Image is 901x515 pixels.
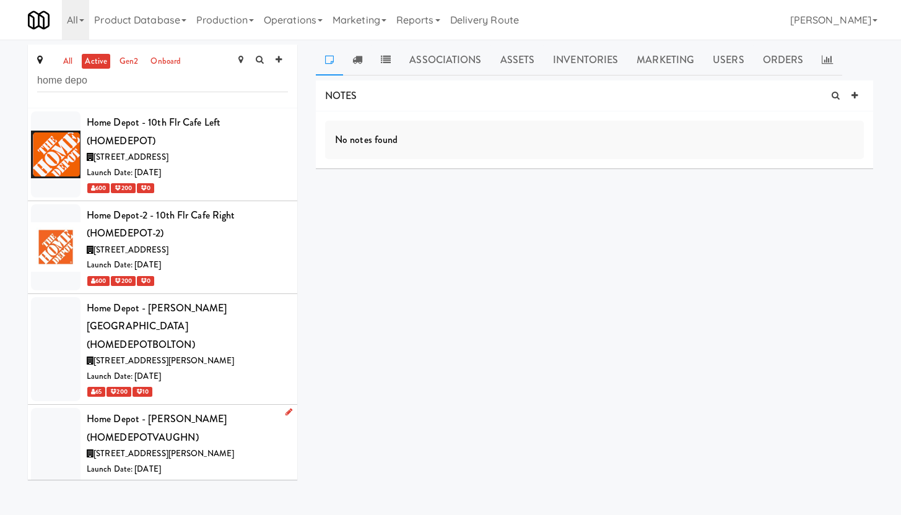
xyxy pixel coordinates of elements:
span: [STREET_ADDRESS][PERSON_NAME] [94,355,234,366]
div: Launch Date: [DATE] [87,165,288,181]
a: gen2 [116,54,141,69]
span: 200 [107,387,131,397]
a: active [82,54,110,69]
span: 0 [137,276,154,286]
span: 200 [111,276,135,286]
span: [STREET_ADDRESS] [94,151,168,163]
div: Launch Date: [DATE] [87,462,288,477]
a: Marketing [627,45,703,76]
li: Home Depot-2 - 10th Flr Cafe Right (HOMEDEPOT-2)[STREET_ADDRESS]Launch Date: [DATE] 600 200 0 [28,201,297,294]
a: Orders [754,45,813,76]
a: onboard [147,54,184,69]
a: Assets [491,45,544,76]
input: Search site [37,69,288,92]
span: 0 [137,183,154,193]
div: Home Depot - [PERSON_NAME] (HOMEDEPOTVAUGHN) [87,410,288,446]
span: 600 [87,276,110,286]
span: 200 [111,183,135,193]
span: 65 [87,387,105,397]
span: 600 [87,183,110,193]
img: Micromart [28,9,50,31]
li: Home Depot - [PERSON_NAME][GEOGRAPHIC_DATA] (HOMEDEPOTBOLTON)[STREET_ADDRESS][PERSON_NAME]Launch ... [28,294,297,405]
div: Launch Date: [DATE] [87,257,288,273]
div: Launch Date: [DATE] [87,369,288,384]
a: all [60,54,76,69]
li: Home Depot - [PERSON_NAME] (HOMEDEPOTVAUGHN)[STREET_ADDRESS][PERSON_NAME]Launch Date: [DATE] 100 ... [28,405,297,497]
span: NOTES [325,89,357,103]
a: Associations [400,45,490,76]
li: Home Depot - 10th Flr Cafe Left (HOMEDEPOT)[STREET_ADDRESS]Launch Date: [DATE] 600 200 0 [28,108,297,201]
div: Home Depot - [PERSON_NAME][GEOGRAPHIC_DATA] (HOMEDEPOTBOLTON) [87,299,288,354]
span: [STREET_ADDRESS][PERSON_NAME] [94,448,234,459]
span: 10 [133,387,152,397]
a: Users [703,45,754,76]
div: No notes found [325,121,864,159]
span: [STREET_ADDRESS] [94,244,168,256]
div: Home Depot-2 - 10th Flr Cafe Right (HOMEDEPOT-2) [87,206,288,243]
a: Inventories [544,45,627,76]
div: Home Depot - 10th Flr Cafe Left (HOMEDEPOT) [87,113,288,150]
